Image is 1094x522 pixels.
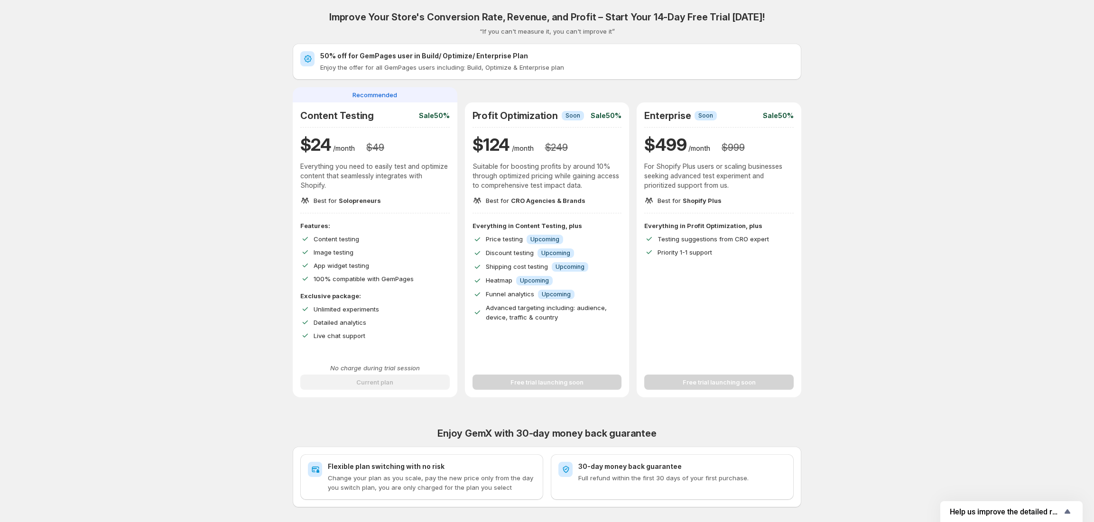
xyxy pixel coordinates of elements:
span: Recommended [352,90,397,100]
p: Everything in Profit Optimization, plus [644,221,794,230]
p: Enjoy the offer for all GemPages users including: Build, Optimize & Enterprise plan [320,63,794,72]
span: Shipping cost testing [486,263,548,270]
span: Image testing [314,248,353,256]
span: Help us improve the detailed report for A/B campaigns [950,507,1062,516]
p: No charge during trial session [300,363,450,373]
span: Upcoming [542,291,571,298]
span: 100% compatible with GemPages [314,275,414,283]
p: Best for [486,196,585,205]
span: Solopreneurs [339,197,381,204]
p: “If you can't measure it, you can't improve it” [480,27,615,36]
span: Price testing [486,235,523,243]
h2: Enterprise [644,110,691,121]
span: Detailed analytics [314,319,366,326]
span: Unlimited experiments [314,305,379,313]
h3: $ 999 [722,142,744,153]
span: Testing suggestions from CRO expert [658,235,769,243]
span: Heatmap [486,276,512,284]
p: Best for [658,196,722,205]
button: Show survey - Help us improve the detailed report for A/B campaigns [950,506,1073,517]
p: /month [333,144,355,153]
p: For Shopify Plus users or scaling businesses seeking advanced test experiment and prioritized sup... [644,162,794,190]
h2: Enjoy GemX with 30-day money back guarantee [293,428,801,439]
span: Soon [566,112,580,119]
span: Advanced targeting including: audience, device, traffic & country [486,304,607,321]
p: Sale 50% [591,111,621,120]
span: Shopify Plus [683,197,722,204]
span: Discount testing [486,249,534,256]
p: Full refund within the first 30 days of your first purchase. [578,473,786,483]
h1: $ 24 [300,133,331,156]
h1: $ 124 [473,133,510,156]
p: Sale 50% [763,111,794,120]
p: Change your plan as you scale, pay the new price only from the day you switch plan, you are only ... [328,473,536,492]
h2: Content Testing [300,110,374,121]
span: Content testing [314,235,359,243]
span: Soon [698,112,713,119]
p: Everything in Content Testing, plus [473,221,622,230]
p: Suitable for boosting profits by around 10% through optimized pricing while gaining access to com... [473,162,622,190]
p: Sale 50% [419,111,450,120]
p: Best for [314,196,381,205]
span: CRO Agencies & Brands [511,197,585,204]
span: Upcoming [520,277,549,284]
p: /month [512,144,534,153]
span: Funnel analytics [486,290,534,298]
span: Priority 1-1 support [658,248,712,256]
p: Exclusive package: [300,291,450,301]
h3: $ 249 [545,142,568,153]
h1: $ 499 [644,133,686,156]
span: Upcoming [556,263,584,271]
h2: Flexible plan switching with no risk [328,462,536,471]
h2: Profit Optimization [473,110,558,121]
span: App widget testing [314,262,369,269]
span: Upcoming [541,249,570,257]
h3: $ 49 [366,142,384,153]
p: Features: [300,221,450,230]
p: Everything you need to easily test and optimize content that seamlessly integrates with Shopify. [300,162,450,190]
h2: Improve Your Store's Conversion Rate, Revenue, and Profit – Start Your 14-Day Free Trial [DATE]! [329,11,765,23]
span: Upcoming [530,236,559,243]
h2: 50% off for GemPages user in Build/ Optimize/ Enterprise Plan [320,51,794,61]
p: /month [688,144,710,153]
h2: 30-day money back guarantee [578,462,786,471]
span: Live chat support [314,332,365,339]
